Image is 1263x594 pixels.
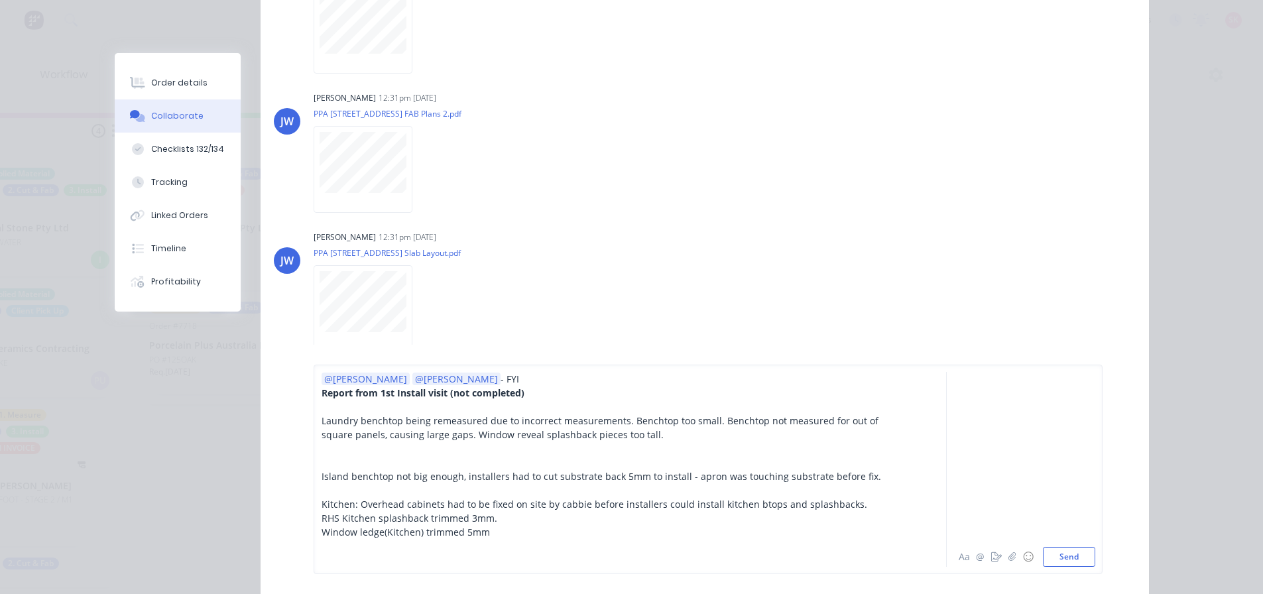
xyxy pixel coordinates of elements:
button: @ [973,549,989,565]
div: Checklists 132/134 [151,143,224,155]
button: Send [1043,547,1095,567]
div: 12:31pm [DATE] [379,92,436,104]
p: PPA [STREET_ADDRESS] Slab Layout.pdf [314,247,461,259]
button: Aa [957,549,973,565]
span: Kitchen: Overhead cabinets had to be fixed on site by cabbie before installers could install kitc... [322,498,867,510]
div: JW [280,113,294,129]
p: PPA [STREET_ADDRESS] FAB Plans 2.pdf [314,108,461,119]
button: Profitability [115,265,241,298]
div: JW [280,253,294,268]
div: Timeline [151,243,186,255]
div: Linked Orders [151,209,208,221]
div: [PERSON_NAME] [314,92,376,104]
button: ☺ [1020,549,1036,565]
span: Island benchtop not big enough, installers had to cut substrate back 5mm to install - apron was t... [322,470,881,483]
button: Order details [115,66,241,99]
button: Timeline [115,232,241,265]
div: Collaborate [151,110,204,122]
button: Tracking [115,166,241,199]
div: Profitability [151,276,201,288]
div: [PERSON_NAME] [314,231,376,243]
span: Window ledge(Kitchen) trimmed 5mm [322,526,490,538]
button: Checklists 132/134 [115,133,241,166]
div: Tracking [151,176,188,188]
span: - FYI [501,373,519,385]
div: Order details [151,77,208,89]
span: RHS Kitchen splashback trimmed 3mm. [322,512,497,524]
span: @[PERSON_NAME] [415,373,498,385]
span: Laundry benchtop being remeasured due to incorrect measurements. Benchtop too small. Benchtop not... [322,414,881,441]
span: Report from 1st Install visit (not completed) [322,386,524,399]
button: Collaborate [115,99,241,133]
button: Linked Orders [115,199,241,232]
span: @[PERSON_NAME] [324,373,407,385]
div: 12:31pm [DATE] [379,231,436,243]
